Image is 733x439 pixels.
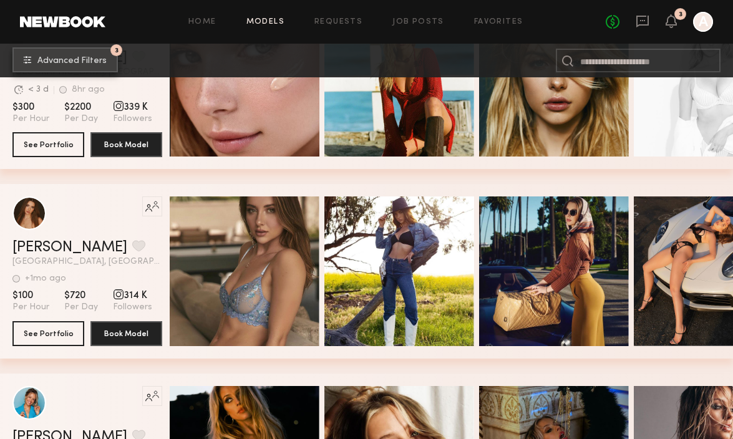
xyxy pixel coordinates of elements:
div: < 3 d [28,85,49,94]
a: [PERSON_NAME] [12,240,127,255]
button: See Portfolio [12,321,84,346]
a: Requests [314,18,362,26]
button: 3Advanced Filters [12,47,118,72]
span: Per Day [64,302,98,313]
button: See Portfolio [12,132,84,157]
span: 3 [115,47,119,53]
span: 314 K [113,289,152,302]
span: [GEOGRAPHIC_DATA], [GEOGRAPHIC_DATA] [12,258,162,266]
span: Advanced Filters [37,57,107,65]
a: Job Posts [392,18,444,26]
span: $720 [64,289,98,302]
span: Per Hour [12,113,49,125]
div: +1mo ago [25,274,66,283]
span: $300 [12,101,49,113]
a: A [693,12,713,32]
button: Book Model [90,321,162,346]
a: Favorites [474,18,523,26]
span: Followers [113,302,152,313]
span: Followers [113,113,152,125]
span: 339 K [113,101,152,113]
span: $2200 [64,101,98,113]
span: Per Day [64,113,98,125]
div: 3 [679,11,682,18]
button: Book Model [90,132,162,157]
div: 8hr ago [72,85,105,94]
span: Per Hour [12,302,49,313]
span: $100 [12,289,49,302]
a: Home [188,18,216,26]
a: Models [246,18,284,26]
